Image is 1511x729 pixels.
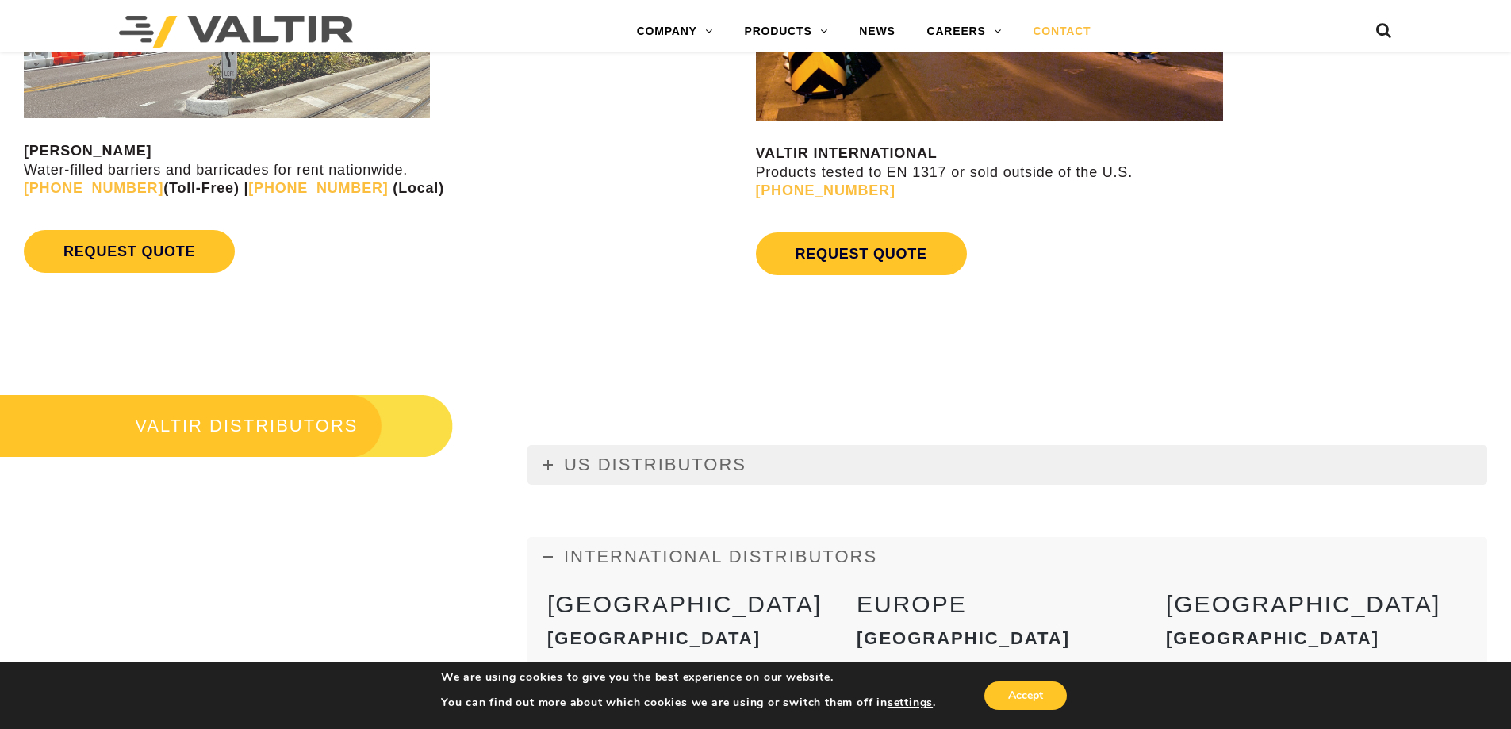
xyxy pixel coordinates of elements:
[527,537,1487,577] a: INTERNATIONAL DISTRIBUTORS
[1017,16,1106,48] a: CONTACT
[756,182,895,198] a: [PHONE_NUMBER]
[527,445,1487,485] a: US DISTRIBUTORS
[441,696,936,710] p: You can find out more about which cookies we are using or switch them off in .
[24,180,248,196] strong: (Toll-Free) |
[24,143,151,159] strong: [PERSON_NAME]
[888,696,933,710] button: settings
[756,232,967,275] a: REQUEST QUOTE
[843,16,911,48] a: NEWS
[911,16,1018,48] a: CAREERS
[24,180,163,196] a: [PHONE_NUMBER]
[393,180,444,196] strong: (Local)
[984,681,1067,710] button: Accept
[1166,591,1467,617] h2: [GEOGRAPHIC_DATA]
[547,661,645,677] strong: PROSEC LTD
[547,591,849,617] h2: [GEOGRAPHIC_DATA]
[441,670,936,685] p: We are using cookies to give you the best experience on our website.
[564,547,877,566] span: INTERNATIONAL DISTRIBUTORS
[564,455,746,474] span: US DISTRIBUTORS
[857,661,977,677] strong: Janschitz GmbH
[756,145,938,161] strong: VALTIR INTERNATIONAL
[547,628,761,648] strong: [GEOGRAPHIC_DATA]
[1166,628,1379,648] strong: [GEOGRAPHIC_DATA]
[24,230,235,273] a: REQUEST QUOTE
[119,16,353,48] img: Valtir
[1166,661,1394,677] strong: CRASH CUSHIONS AND TMA’S
[24,142,752,198] p: Water-filled barriers and barricades for rent nationwide.
[857,591,1158,617] h2: EUROPE
[621,16,729,48] a: COMPANY
[857,628,1070,648] strong: [GEOGRAPHIC_DATA]
[248,180,388,196] a: [PHONE_NUMBER]
[729,16,844,48] a: PRODUCTS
